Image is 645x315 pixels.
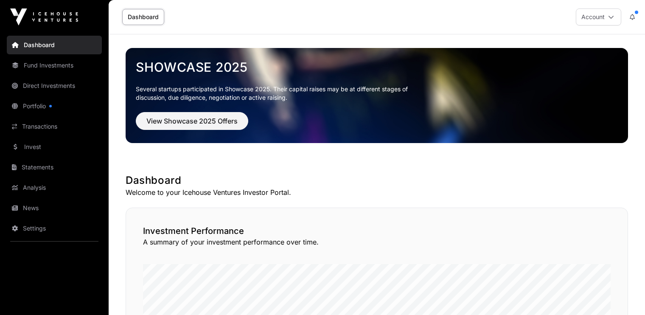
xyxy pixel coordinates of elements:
a: News [7,199,102,217]
a: Direct Investments [7,76,102,95]
p: A summary of your investment performance over time. [143,237,611,247]
button: View Showcase 2025 Offers [136,112,248,130]
a: Fund Investments [7,56,102,75]
button: Account [576,8,621,25]
img: Icehouse Ventures Logo [10,8,78,25]
iframe: Chat Widget [603,274,645,315]
a: View Showcase 2025 Offers [136,121,248,129]
p: Welcome to your Icehouse Ventures Investor Portal. [126,187,628,197]
a: Statements [7,158,102,177]
a: Portfolio [7,97,102,115]
img: Showcase 2025 [126,48,628,143]
p: Several startups participated in Showcase 2025. Their capital raises may be at different stages o... [136,85,421,102]
a: Transactions [7,117,102,136]
span: View Showcase 2025 Offers [146,116,238,126]
a: Dashboard [122,9,164,25]
h1: Dashboard [126,174,628,187]
a: Showcase 2025 [136,59,618,75]
a: Dashboard [7,36,102,54]
a: Analysis [7,178,102,197]
a: Invest [7,138,102,156]
h2: Investment Performance [143,225,611,237]
a: Settings [7,219,102,238]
